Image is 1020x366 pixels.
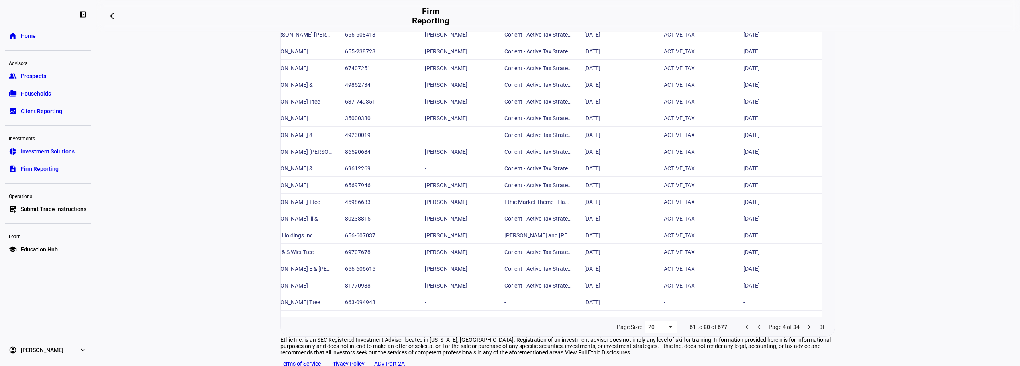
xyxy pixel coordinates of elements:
[578,43,657,59] div: [DATE]
[711,324,716,330] span: of
[737,143,817,160] div: [DATE]
[578,210,657,227] div: [DATE]
[418,60,498,76] div: [PERSON_NAME]
[806,324,812,330] div: Next Page
[498,43,578,59] div: Corient - Active Tax Strategy - High TE - IVV
[418,143,498,160] div: [PERSON_NAME]
[657,60,737,76] div: ACTIVE_TAX
[737,227,817,243] div: [DATE]
[5,103,91,119] a: bid_landscapeClient Reporting
[578,26,657,43] div: [DATE]
[578,127,657,143] div: [DATE]
[756,324,762,330] div: Previous Page
[339,43,418,59] div: 655-238728
[21,147,75,155] span: Investment Solutions
[657,210,737,227] div: ACTIVE_TAX
[498,227,578,243] div: [PERSON_NAME] and [PERSON_NAME] Impact Strategy - Active Tax - IVV
[737,160,817,176] div: [DATE]
[657,76,737,93] div: ACTIVE_TAX
[793,324,800,330] span: 34
[578,277,657,294] div: [DATE]
[657,294,737,310] div: -
[9,346,17,354] eth-mat-symbol: account_circle
[418,43,498,59] div: [PERSON_NAME]
[657,93,737,110] div: ACTIVE_TAX
[259,194,339,210] div: [PERSON_NAME] Ttee
[259,76,339,93] div: [PERSON_NAME] &
[578,177,657,193] div: [DATE]
[259,294,339,310] div: [PERSON_NAME] Ttee
[339,127,418,143] div: 49230019
[5,86,91,102] a: folder_copyHouseholds
[657,43,737,59] div: ACTIVE_TAX
[578,227,657,243] div: [DATE]
[565,349,630,356] span: View Full Ethic Disclosures
[498,194,578,210] div: Ethic Market Theme - Flagship ESG - High TE - Active Tax - IVV
[690,324,696,330] span: 61
[578,194,657,210] div: [DATE]
[819,324,825,330] div: Last Page
[259,93,339,110] div: [PERSON_NAME] Ttee
[498,60,578,76] div: Corient - Active Tax Strategy - High TE - IVV
[617,324,642,330] div: Page Size:
[657,194,737,210] div: ACTIVE_TAX
[5,190,91,201] div: Operations
[259,277,339,294] div: [PERSON_NAME]
[498,210,578,227] div: Corient - Active Tax Strategy - High TE - IVV
[737,93,817,110] div: [DATE]
[645,321,677,333] div: Page Size
[498,76,578,93] div: Corient - Active Tax Strategy - High TE - IVV
[737,194,817,210] div: [DATE]
[418,177,498,193] div: [PERSON_NAME]
[21,90,51,98] span: Households
[21,72,46,80] span: Prospects
[259,227,339,243] div: Leado Holdings Inc
[743,324,749,330] div: First Page
[737,244,817,260] div: [DATE]
[769,324,781,330] span: Page
[9,205,17,213] eth-mat-symbol: list_alt_add
[418,294,498,310] div: -
[418,127,498,143] div: -
[578,76,657,93] div: [DATE]
[418,210,498,227] div: [PERSON_NAME]
[5,68,91,84] a: groupProspects
[578,244,657,260] div: [DATE]
[498,93,578,110] div: Corient - Active Tax Strategy - High TE - IVV
[21,245,58,253] span: Education Hub
[407,6,454,25] h2: Firm Reporting
[718,324,727,330] span: 677
[418,194,498,210] div: [PERSON_NAME]
[9,165,17,173] eth-mat-symbol: description
[418,227,498,243] div: [PERSON_NAME]
[578,294,657,310] div: [DATE]
[339,26,418,43] div: 656-608418
[5,28,91,44] a: homeHome
[418,93,498,110] div: [PERSON_NAME]
[737,294,817,310] div: -
[498,277,578,294] div: Corient - Active Tax Strategy - IVV
[737,210,817,227] div: [DATE]
[418,244,498,260] div: [PERSON_NAME]
[737,277,817,294] div: [DATE]
[418,160,498,176] div: -
[657,277,737,294] div: ACTIVE_TAX
[737,127,817,143] div: [DATE]
[498,260,578,277] div: Corient - Active Tax Strategy - High TE - IVV
[737,110,817,126] div: [DATE]
[737,26,817,43] div: [DATE]
[737,177,817,193] div: [DATE]
[737,260,817,277] div: [DATE]
[259,43,339,59] div: [PERSON_NAME]
[9,90,17,98] eth-mat-symbol: folder_copy
[498,294,578,310] div: -
[339,160,418,176] div: 69612269
[21,205,86,213] span: Submit Trade Instructions
[9,107,17,115] eth-mat-symbol: bid_landscape
[259,177,339,193] div: [PERSON_NAME]
[498,160,578,176] div: Corient - Active Tax Strategy - IVV
[648,324,667,330] div: 20
[259,160,339,176] div: [PERSON_NAME] &
[339,60,418,76] div: 67407251
[259,60,339,76] div: [PERSON_NAME]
